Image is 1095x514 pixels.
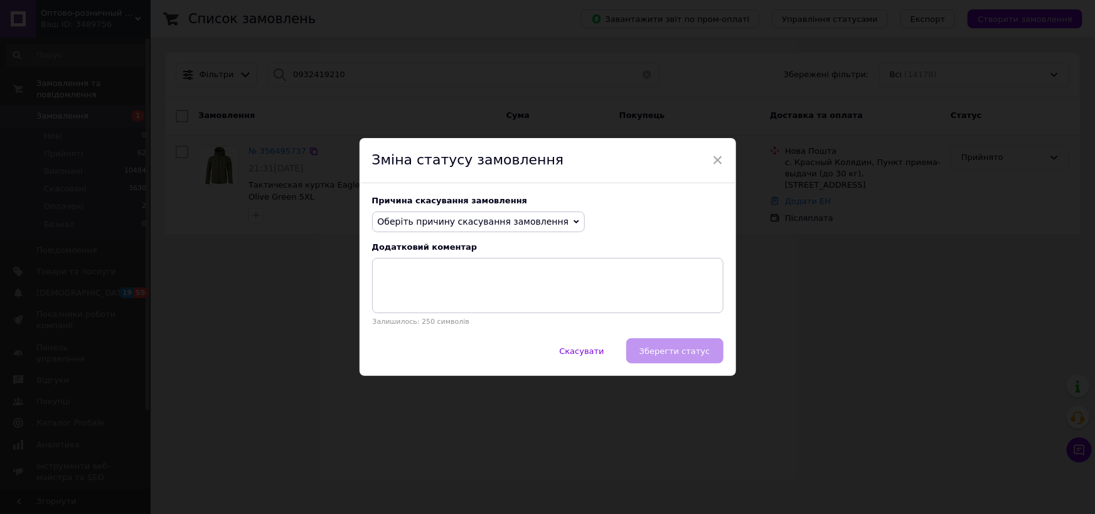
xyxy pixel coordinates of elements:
[546,338,617,363] button: Скасувати
[712,149,724,171] span: ×
[372,318,724,326] p: Залишилось: 250 символів
[360,138,736,183] div: Зміна статусу замовлення
[372,242,724,252] div: Додатковий коментар
[378,217,569,227] span: Оберіть причину скасування замовлення
[559,346,604,356] span: Скасувати
[372,196,724,205] div: Причина скасування замовлення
